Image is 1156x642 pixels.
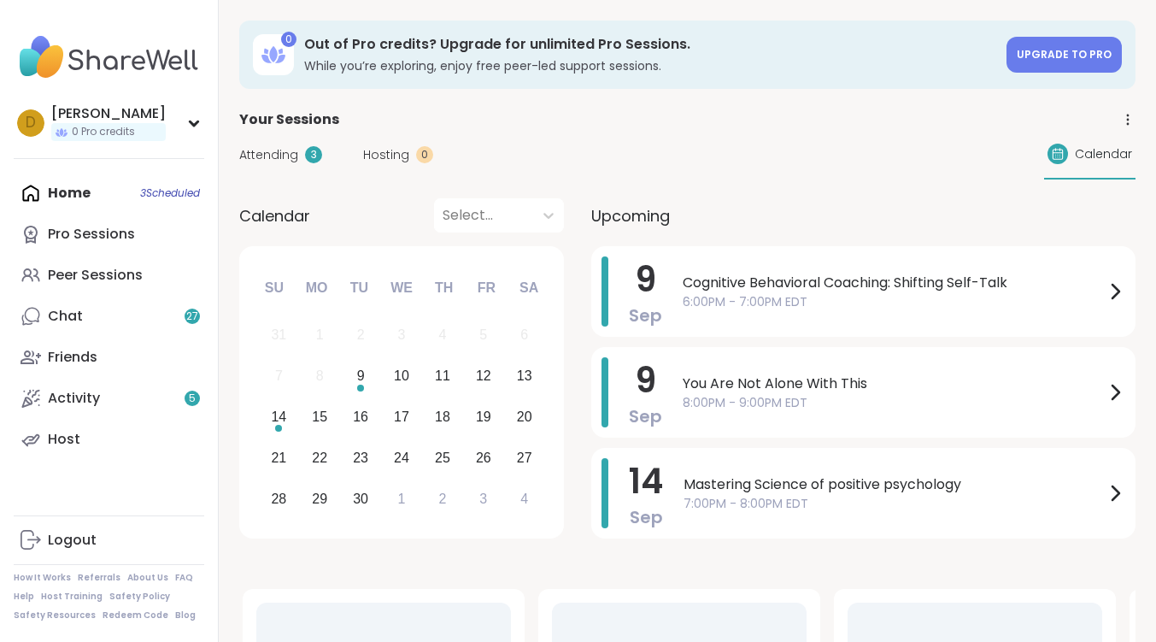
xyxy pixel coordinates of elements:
div: Choose Saturday, October 4th, 2025 [506,480,543,517]
div: Choose Tuesday, September 16th, 2025 [343,399,379,436]
div: 26 [476,446,491,469]
div: [PERSON_NAME] [51,104,166,123]
div: 9 [357,364,365,387]
div: Su [255,269,293,307]
div: 15 [312,405,327,428]
div: 0 [281,32,296,47]
div: 13 [517,364,532,387]
div: 3 [305,146,322,163]
div: Choose Saturday, September 20th, 2025 [506,399,543,436]
a: About Us [127,572,168,584]
div: Sa [510,269,548,307]
div: 11 [435,364,450,387]
a: How It Works [14,572,71,584]
div: Friends [48,348,97,367]
div: Not available Monday, September 8th, 2025 [302,358,338,395]
div: Choose Sunday, September 28th, 2025 [261,480,297,517]
a: Safety Resources [14,610,96,621]
div: 5 [479,323,487,346]
span: Sep [629,303,662,327]
div: Choose Wednesday, October 1st, 2025 [384,480,420,517]
a: Redeem Code [103,610,168,621]
div: 23 [353,446,368,469]
span: 0 Pro credits [72,125,135,139]
div: Choose Wednesday, September 10th, 2025 [384,358,420,395]
span: 7:00PM - 8:00PM EDT [684,495,1105,513]
div: month 2025-09 [258,315,544,519]
div: Tu [340,269,378,307]
a: Upgrade to Pro [1006,37,1122,73]
a: Blog [175,610,196,621]
a: Help [14,591,34,603]
div: Choose Monday, September 15th, 2025 [302,399,338,436]
div: 3 [479,487,487,510]
div: 20 [517,405,532,428]
a: Pro Sessions [14,214,204,255]
div: Choose Saturday, September 13th, 2025 [506,358,543,395]
div: Th [425,269,463,307]
div: Choose Sunday, September 14th, 2025 [261,399,297,436]
span: Calendar [239,204,310,227]
div: 28 [271,487,286,510]
a: Activity5 [14,378,204,419]
div: Choose Monday, September 29th, 2025 [302,480,338,517]
div: 4 [520,487,528,510]
div: 7 [275,364,283,387]
div: Choose Wednesday, September 17th, 2025 [384,399,420,436]
div: We [383,269,420,307]
a: Logout [14,520,204,561]
div: 10 [394,364,409,387]
span: Sep [629,404,662,428]
div: Choose Friday, September 26th, 2025 [465,439,502,476]
span: Cognitive Behavioral Coaching: Shifting Self-Talk [683,273,1105,293]
span: 6:00PM - 7:00PM EDT [683,293,1105,311]
a: Safety Policy [109,591,170,603]
div: 30 [353,487,368,510]
div: 24 [394,446,409,469]
div: 16 [353,405,368,428]
div: 2 [357,323,365,346]
div: 3 [398,323,406,346]
a: Host [14,419,204,460]
span: 27 [186,309,198,324]
span: Sep [630,505,663,529]
span: 14 [629,457,663,505]
div: Choose Monday, September 22nd, 2025 [302,439,338,476]
div: Choose Sunday, September 21st, 2025 [261,439,297,476]
div: Choose Tuesday, September 9th, 2025 [343,358,379,395]
div: 22 [312,446,327,469]
span: Calendar [1075,145,1132,163]
a: FAQ [175,572,193,584]
div: 17 [394,405,409,428]
span: 8:00PM - 9:00PM EDT [683,394,1105,412]
div: Not available Saturday, September 6th, 2025 [506,317,543,354]
div: 12 [476,364,491,387]
span: Upcoming [591,204,670,227]
div: Not available Monday, September 1st, 2025 [302,317,338,354]
div: Pro Sessions [48,225,135,244]
div: 0 [416,146,433,163]
div: Logout [48,531,97,550]
div: 29 [312,487,327,510]
a: Referrals [78,572,120,584]
div: 1 [398,487,406,510]
span: Attending [239,146,298,164]
a: Friends [14,337,204,378]
div: Choose Thursday, September 18th, 2025 [425,399,461,436]
h3: Out of Pro credits? Upgrade for unlimited Pro Sessions. [304,35,996,54]
div: Choose Saturday, September 27th, 2025 [506,439,543,476]
span: Your Sessions [239,109,339,130]
div: Choose Thursday, September 11th, 2025 [425,358,461,395]
div: Not available Friday, September 5th, 2025 [465,317,502,354]
div: 8 [316,364,324,387]
span: D [26,112,36,134]
span: 9 [635,256,656,303]
div: Choose Friday, September 19th, 2025 [465,399,502,436]
span: Mastering Science of positive psychology [684,474,1105,495]
div: Mo [297,269,335,307]
div: 2 [438,487,446,510]
div: 21 [271,446,286,469]
div: Not available Sunday, September 7th, 2025 [261,358,297,395]
div: 6 [520,323,528,346]
span: Hosting [363,146,409,164]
